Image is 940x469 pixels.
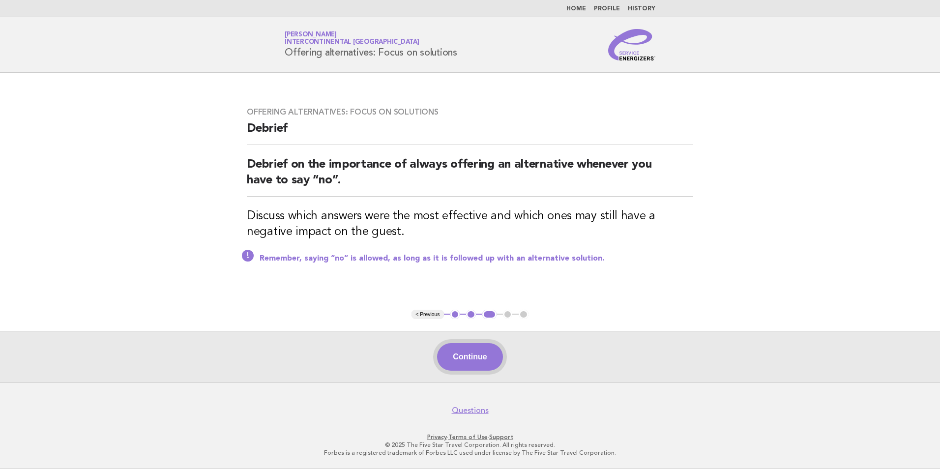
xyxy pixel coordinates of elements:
img: Service Energizers [608,29,655,60]
a: [PERSON_NAME]InterContinental [GEOGRAPHIC_DATA] [285,31,419,45]
a: Support [489,434,513,440]
h3: Discuss which answers were the most effective and which ones may still have a negative impact on ... [247,208,693,240]
a: Profile [594,6,620,12]
a: History [628,6,655,12]
button: < Previous [411,310,443,320]
p: Remember, saying “no” is allowed, as long as it is followed up with an alternative solution. [260,254,693,264]
button: Continue [437,343,502,371]
button: 2 [466,310,476,320]
button: 1 [450,310,460,320]
a: Privacy [427,434,447,440]
h2: Debrief [247,121,693,145]
a: Questions [452,406,489,415]
a: Terms of Use [448,434,488,440]
h1: Offering alternatives: Focus on solutions [285,32,457,58]
a: Home [566,6,586,12]
p: © 2025 The Five Star Travel Corporation. All rights reserved. [169,441,771,449]
button: 3 [482,310,497,320]
h2: Debrief on the importance of always offering an alternative whenever you have to say “no”. [247,157,693,197]
h3: Offering alternatives: Focus on solutions [247,107,693,117]
p: Forbes is a registered trademark of Forbes LLC used under license by The Five Star Travel Corpora... [169,449,771,457]
p: · · [169,433,771,441]
span: InterContinental [GEOGRAPHIC_DATA] [285,39,419,46]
